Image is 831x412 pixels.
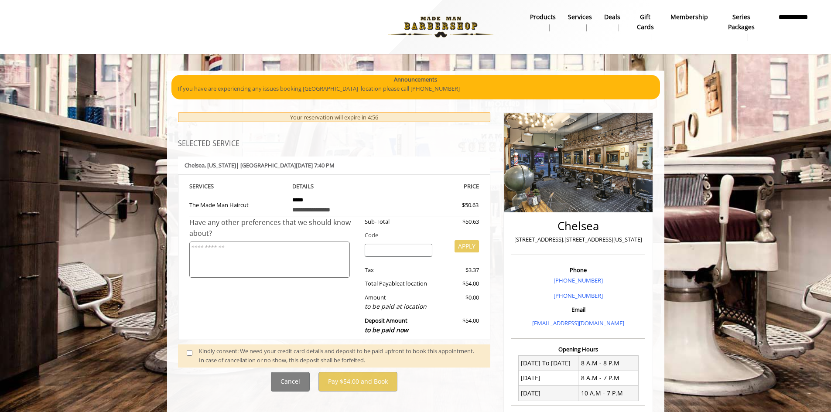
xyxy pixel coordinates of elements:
div: Code [358,231,479,240]
h3: Email [513,306,643,313]
td: 8 A.M - 8 P.M [578,356,639,371]
p: [STREET_ADDRESS],[STREET_ADDRESS][US_STATE] [513,235,643,244]
div: $3.37 [439,266,479,275]
b: Deposit Amount [365,317,408,334]
h3: SELECTED SERVICE [178,140,491,148]
div: $0.00 [439,293,479,312]
a: [EMAIL_ADDRESS][DOMAIN_NAME] [532,319,624,327]
td: [DATE] [518,386,578,401]
b: Announcements [394,75,437,84]
th: PRICE [383,181,479,191]
a: Gift cardsgift cards [626,11,665,43]
td: [DATE] To [DATE] [518,356,578,371]
span: S [211,182,214,190]
a: MembershipMembership [664,11,714,34]
div: $54.00 [439,316,479,335]
b: Chelsea | [GEOGRAPHIC_DATA][DATE] 7:40 PM [185,161,335,169]
b: Deals [604,12,620,22]
a: DealsDeals [598,11,626,34]
div: Have any other preferences that we should know about? [189,217,359,239]
img: Made Man Barbershop logo [381,3,501,51]
span: to be paid now [365,326,408,334]
span: at location [400,279,427,287]
th: SERVICE [189,181,286,191]
a: Series packagesSeries packages [714,11,768,43]
div: to be paid at location [365,302,432,311]
div: Amount [358,293,439,312]
h2: Chelsea [513,220,643,232]
div: Total Payable [358,279,439,288]
div: Tax [358,266,439,275]
button: APPLY [455,240,479,252]
td: 10 A.M - 7 P.M [578,386,639,401]
div: Sub-Total [358,217,439,226]
a: [PHONE_NUMBER] [554,276,603,284]
td: [DATE] [518,371,578,385]
a: [PHONE_NUMBER] [554,292,603,300]
th: DETAILS [286,181,383,191]
button: Pay $54.00 and Book [318,372,397,392]
button: Cancel [271,372,310,392]
div: $50.63 [431,201,479,210]
div: Kindly consent: We need your credit card details and deposit to be paid upfront to book this appo... [199,347,482,365]
a: Productsproducts [524,11,562,34]
div: $50.63 [439,217,479,226]
b: Services [568,12,592,22]
p: If you have are experiencing any issues booking [GEOGRAPHIC_DATA] location please call [PHONE_NUM... [178,84,653,93]
td: 8 A.M - 7 P.M [578,371,639,385]
td: The Made Man Haircut [189,191,286,217]
b: products [530,12,556,22]
h3: Phone [513,267,643,273]
a: ServicesServices [562,11,598,34]
div: Your reservation will expire in 4:56 [178,112,491,123]
div: $54.00 [439,279,479,288]
b: Membership [670,12,708,22]
span: , [US_STATE] [205,161,236,169]
h3: Opening Hours [511,346,645,352]
b: Series packages [720,12,762,32]
b: gift cards [633,12,659,32]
